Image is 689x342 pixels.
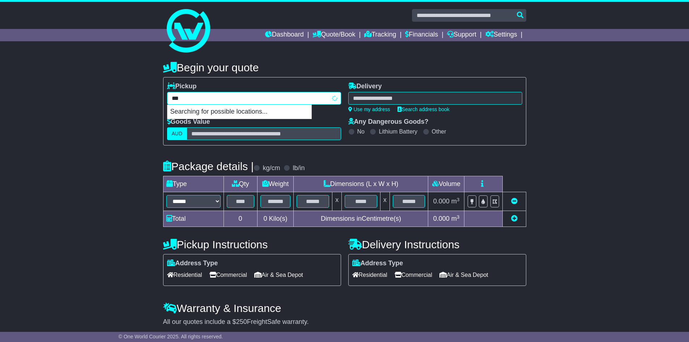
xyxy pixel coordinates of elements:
[293,164,305,172] label: lb/in
[254,269,303,280] span: Air & Sea Depot
[163,176,224,192] td: Type
[451,198,460,205] span: m
[257,176,294,192] td: Weight
[511,198,518,205] a: Remove this item
[511,215,518,222] a: Add new item
[485,29,517,41] a: Settings
[163,302,526,314] h4: Warranty & Insurance
[167,118,210,126] label: Goods Value
[167,269,202,280] span: Residential
[432,128,446,135] label: Other
[163,62,526,73] h4: Begin your quote
[433,198,450,205] span: 0.000
[209,269,247,280] span: Commercial
[294,211,428,227] td: Dimensions in Centimetre(s)
[265,29,304,41] a: Dashboard
[257,211,294,227] td: Kilo(s)
[433,215,450,222] span: 0.000
[439,269,488,280] span: Air & Sea Depot
[294,176,428,192] td: Dimensions (L x W x H)
[167,259,218,267] label: Address Type
[167,127,187,140] label: AUD
[352,259,403,267] label: Address Type
[447,29,476,41] a: Support
[119,334,223,339] span: © One World Courier 2025. All rights reserved.
[167,92,341,105] typeahead: Please provide city
[224,176,257,192] td: Qty
[348,118,429,126] label: Any Dangerous Goods?
[312,29,355,41] a: Quote/Book
[263,164,280,172] label: kg/cm
[428,176,464,192] td: Volume
[167,83,197,90] label: Pickup
[457,214,460,220] sup: 3
[332,192,342,211] td: x
[163,238,341,250] h4: Pickup Instructions
[236,318,247,325] span: 250
[395,269,432,280] span: Commercial
[263,215,267,222] span: 0
[167,105,311,119] p: Searching for possible locations...
[348,106,390,112] a: Use my address
[397,106,450,112] a: Search address book
[163,318,526,326] div: All our quotes include a $ FreightSafe warranty.
[364,29,396,41] a: Tracking
[357,128,365,135] label: No
[163,211,224,227] td: Total
[224,211,257,227] td: 0
[457,197,460,202] sup: 3
[405,29,438,41] a: Financials
[379,128,417,135] label: Lithium Battery
[348,238,526,250] h4: Delivery Instructions
[380,192,390,211] td: x
[348,83,382,90] label: Delivery
[352,269,387,280] span: Residential
[451,215,460,222] span: m
[163,160,254,172] h4: Package details |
